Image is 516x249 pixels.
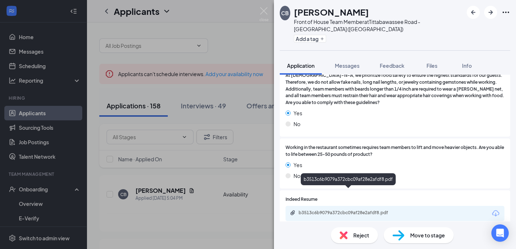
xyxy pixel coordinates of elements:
svg: Download [491,209,500,218]
div: Open Intercom Messenger [491,224,509,242]
span: Files [426,62,437,69]
button: ArrowLeftNew [467,6,480,19]
svg: Ellipses [502,8,510,17]
span: Yes [294,161,302,169]
span: Feedback [380,62,404,69]
div: CB [281,9,289,17]
div: b3513c6b9079a372cbc09af28e2afdf8.pdf [299,210,400,216]
svg: Plus [320,37,324,41]
button: ArrowRight [484,6,497,19]
span: At [DEMOGRAPHIC_DATA]-fil-A, we prioritize food safety to ensure the highest standards for our gu... [286,72,504,106]
span: Move to stage [410,231,445,239]
div: Front of House Team Member at Tittabawassee Road - [GEOGRAPHIC_DATA] ([GEOGRAPHIC_DATA]) [294,18,463,33]
span: Reject [353,231,369,239]
span: No [294,172,300,180]
span: No [294,120,300,128]
span: Working in the restaurant sometimes requires team members to lift and move heavier objects. Are y... [286,144,504,158]
span: Indeed Resume [286,196,317,203]
span: Messages [335,62,359,69]
h1: [PERSON_NAME] [294,6,369,18]
button: PlusAdd a tag [294,35,326,42]
svg: ArrowLeftNew [469,8,478,17]
svg: ArrowRight [486,8,495,17]
div: b3513c6b9079a372cbc09af28e2afdf8.pdf [301,173,396,185]
span: Info [462,62,472,69]
a: Paperclipb3513c6b9079a372cbc09af28e2afdf8.pdf [290,210,407,217]
svg: Paperclip [290,210,296,216]
span: Yes [294,109,302,117]
span: Application [287,62,315,69]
